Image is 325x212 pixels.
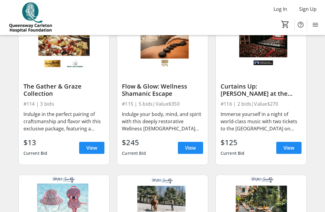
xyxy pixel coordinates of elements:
[221,137,245,148] div: $125
[122,148,146,159] div: Current Bid
[19,19,110,70] img: The Gather & Graze Collection
[216,19,307,70] img: Curtains Up: Hahn at the NAC
[185,144,196,151] span: View
[122,137,146,148] div: $245
[221,100,302,108] div: #116 | 2 bids | Value $270
[178,142,203,154] a: View
[283,144,294,151] span: View
[23,148,48,159] div: Current Bid
[79,142,104,154] a: View
[122,111,203,132] div: Indulge your body, mind, and spirit with this deeply restorative Wellness [DEMOGRAPHIC_DATA] Spa ...
[294,4,321,14] button: Sign Up
[122,83,203,97] div: Flow & Glow: Wellness Shamanic Escape
[86,144,97,151] span: View
[23,100,105,108] div: #114 | 3 bids
[122,100,203,108] div: #115 | 5 bids | Value $350
[299,5,317,13] span: Sign Up
[276,142,302,154] a: View
[274,5,287,13] span: Log In
[221,83,302,97] div: Curtains Up: [PERSON_NAME] at the NAC
[221,148,245,159] div: Current Bid
[221,111,302,132] div: Immerse yourself in a night of world-class music with two tickets to the [GEOGRAPHIC_DATA] on [DA...
[269,4,292,14] button: Log In
[117,19,208,70] img: Flow & Glow: Wellness Shamanic Escape
[23,111,105,132] div: Indulge in the perfect pairing of craftsmanship and flavor with this exclusive package, featuring...
[295,19,307,31] button: Help
[4,2,57,33] img: QCH Foundation's Logo
[23,83,105,97] div: The Gather & Graze Collection
[23,137,48,148] div: $13
[309,19,321,31] button: Menu
[280,19,291,30] button: Cart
